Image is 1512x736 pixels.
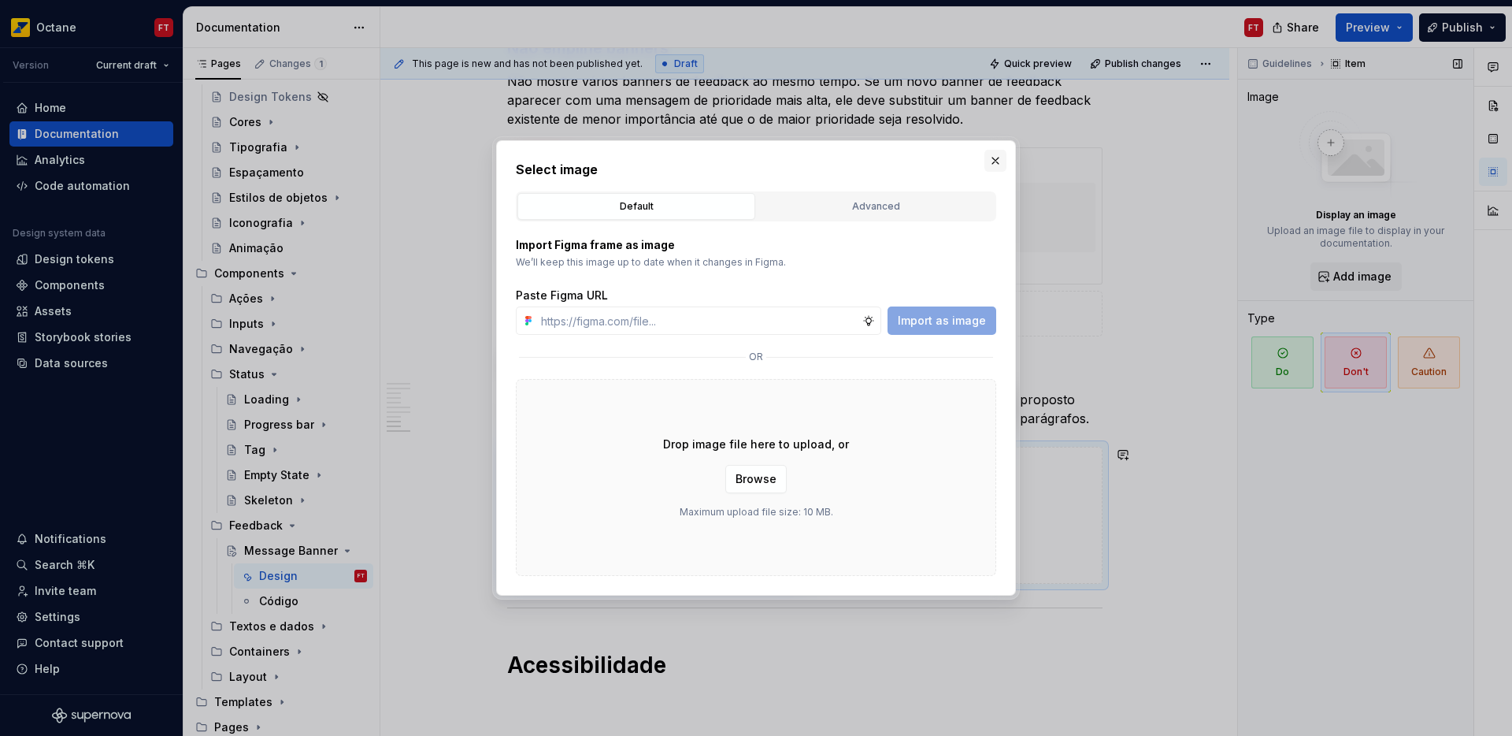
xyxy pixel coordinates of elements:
div: Advanced [762,199,989,214]
h2: Select image [516,160,996,179]
input: https://figma.com/file... [535,307,862,335]
div: Default [523,199,750,214]
p: Maximum upload file size: 10 MB. [680,506,833,519]
p: or [749,351,763,363]
p: Drop image file here to upload, or [663,437,849,452]
label: Paste Figma URL [516,288,608,303]
span: Browse [736,471,776,487]
button: Browse [725,465,787,493]
p: We’ll keep this image up to date when it changes in Figma. [516,256,996,269]
p: Import Figma frame as image [516,237,996,253]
